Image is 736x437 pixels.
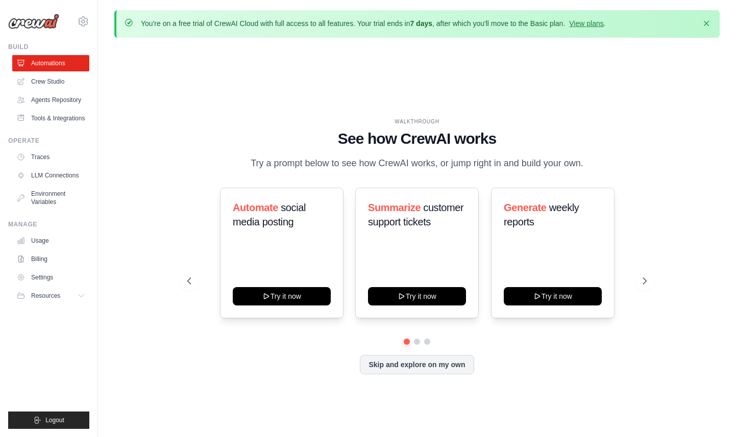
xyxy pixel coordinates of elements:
span: customer support tickets [368,202,463,227]
a: Billing [12,251,89,267]
a: Agents Repository [12,92,89,108]
a: Environment Variables [12,186,89,210]
a: Crew Studio [12,73,89,90]
button: Try it now [233,287,331,305]
div: WALKTHROUGH [187,118,647,125]
strong: 7 days [410,19,432,28]
a: LLM Connections [12,167,89,184]
div: Operate [8,137,89,145]
button: Resources [12,288,89,304]
a: Settings [12,269,89,286]
span: Generate [504,202,547,213]
h1: See how CrewAI works [187,130,647,148]
p: You're on a free trial of CrewAI Cloud with full access to all features. Your trial ends in , aft... [141,18,606,29]
a: Traces [12,149,89,165]
span: Logout [45,416,64,424]
div: Build [8,43,89,51]
p: Try a prompt below to see how CrewAI works, or jump right in and build your own. [246,156,588,171]
a: Automations [12,55,89,71]
button: Logout [8,412,89,429]
button: Try it now [504,287,602,305]
a: Tools & Integrations [12,110,89,126]
a: View plans [569,19,603,28]
span: Automate [233,202,278,213]
a: Usage [12,233,89,249]
span: weekly reports [504,202,579,227]
span: social media posting [233,202,306,227]
span: Resources [31,292,60,300]
button: Skip and explore on my own [360,355,474,374]
img: Logo [8,14,59,29]
div: Manage [8,220,89,228]
button: Try it now [368,287,466,305]
span: Summarize [368,202,421,213]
